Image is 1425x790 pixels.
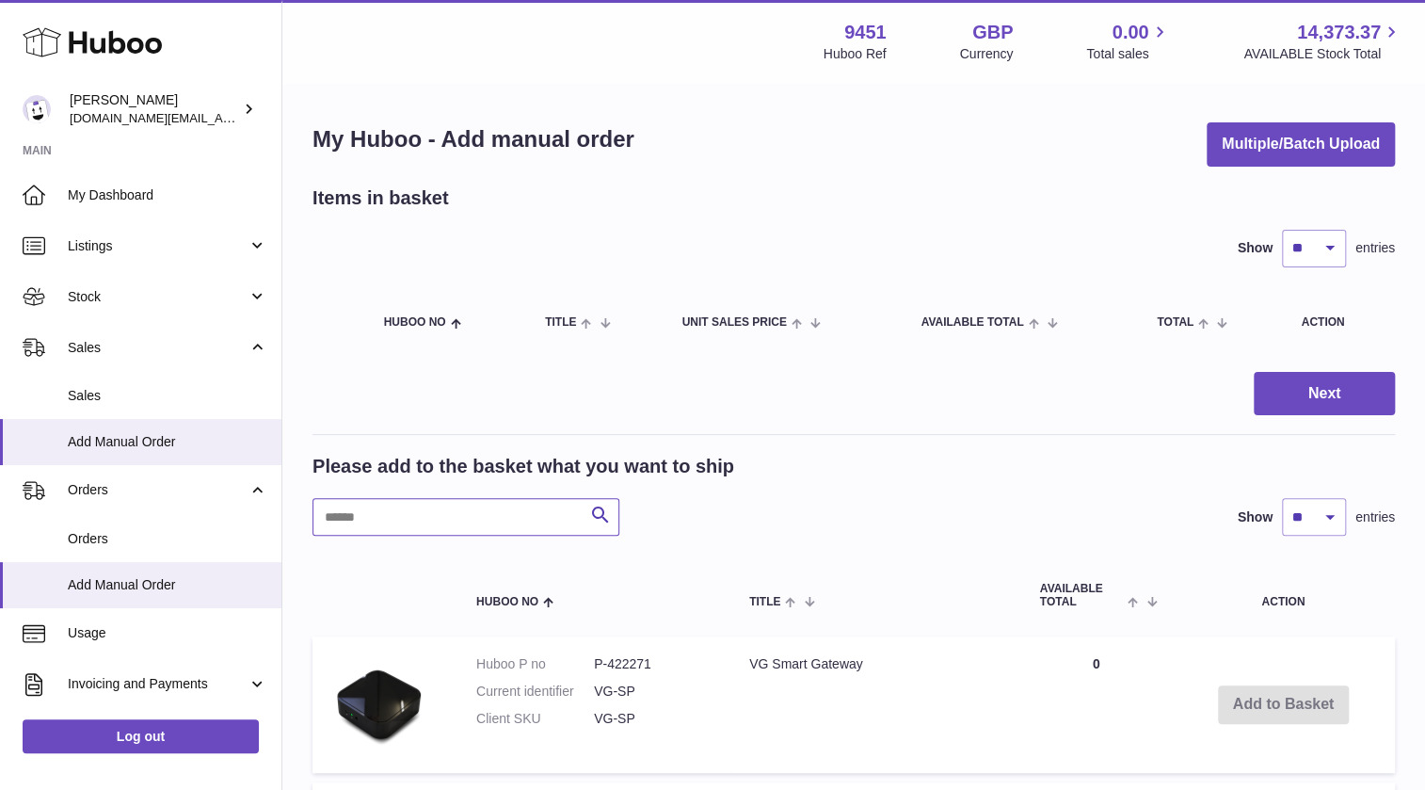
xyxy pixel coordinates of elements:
span: Title [545,316,576,329]
button: Next [1254,372,1395,416]
span: Orders [68,481,248,499]
span: 0.00 [1113,20,1149,45]
div: Currency [960,45,1014,63]
span: Add Manual Order [68,433,267,451]
span: Invoicing and Payments [68,675,248,693]
img: VG Smart Gateway [331,655,425,750]
h1: My Huboo - Add manual order [312,124,634,154]
span: entries [1355,239,1395,257]
td: 0 [1021,637,1172,773]
span: Sales [68,387,267,405]
td: VG Smart Gateway [730,637,1021,773]
span: AVAILABLE Stock Total [1243,45,1402,63]
span: Huboo no [384,316,446,329]
dd: VG-SP [594,710,712,728]
span: Add Manual Order [68,576,267,594]
span: [DOMAIN_NAME][EMAIL_ADDRESS][DOMAIN_NAME] [70,110,375,125]
th: Action [1172,564,1395,626]
span: AVAILABLE Total [921,316,1023,329]
span: Sales [68,339,248,357]
a: 14,373.37 AVAILABLE Stock Total [1243,20,1402,63]
span: entries [1355,508,1395,526]
span: Stock [68,288,248,306]
span: Unit Sales Price [681,316,786,329]
label: Show [1238,239,1273,257]
div: Huboo Ref [824,45,887,63]
span: Total sales [1086,45,1170,63]
span: Listings [68,237,248,255]
span: My Dashboard [68,186,267,204]
dt: Huboo P no [476,655,594,673]
span: 14,373.37 [1297,20,1381,45]
label: Show [1238,508,1273,526]
strong: 9451 [844,20,887,45]
strong: GBP [972,20,1013,45]
div: Action [1301,316,1376,329]
a: 0.00 Total sales [1086,20,1170,63]
a: Log out [23,719,259,753]
h2: Items in basket [312,185,449,211]
dd: VG-SP [594,683,712,701]
span: Title [749,596,780,608]
span: Total [1157,316,1193,329]
dt: Current identifier [476,683,594,701]
div: [PERSON_NAME] [70,91,239,127]
button: Multiple/Batch Upload [1207,122,1395,167]
h2: Please add to the basket what you want to ship [312,454,734,479]
dd: P-422271 [594,655,712,673]
dt: Client SKU [476,710,594,728]
span: AVAILABLE Total [1040,583,1124,607]
img: amir.ch@gmail.com [23,95,51,123]
span: Orders [68,530,267,548]
span: Usage [68,624,267,642]
span: Huboo no [476,596,538,608]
